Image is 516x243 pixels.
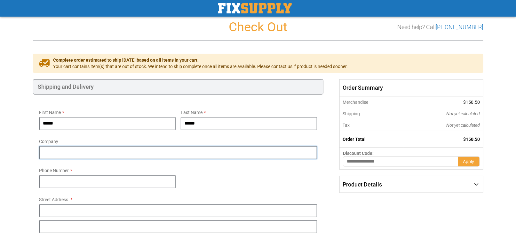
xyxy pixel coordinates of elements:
th: Merchandise [340,96,403,108]
div: Shipping and Delivery [33,79,324,95]
a: [PHONE_NUMBER] [436,24,483,30]
span: Complete order estimated to ship [DATE] based on all items in your cart. [53,57,348,63]
img: Fix Industrial Supply [218,3,292,13]
button: Apply [458,156,480,167]
strong: Order Total [343,137,366,142]
span: Company [39,139,59,144]
span: Not yet calculated [447,111,480,116]
th: Tax [340,119,403,131]
span: Apply [463,159,474,164]
span: Street Address [39,197,68,202]
span: Discount Code: [343,151,374,156]
span: Phone Number [39,168,69,173]
span: $150.50 [464,100,480,105]
span: Product Details [343,181,382,188]
span: Your cart contains item(s) that are out of stock. We intend to ship complete once all items are a... [53,63,348,70]
span: Order Summary [339,79,483,96]
h1: Check Out [33,20,483,34]
span: First Name [39,110,61,115]
span: $150.50 [464,137,480,142]
span: Not yet calculated [447,123,480,128]
a: store logo [218,3,292,13]
h3: Need help? Call [398,24,483,30]
span: Shipping [343,111,360,116]
span: Last Name [181,110,202,115]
